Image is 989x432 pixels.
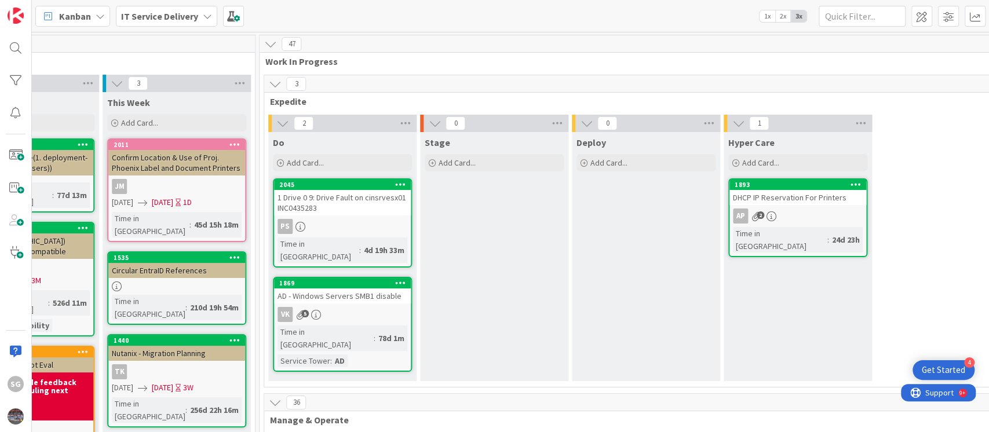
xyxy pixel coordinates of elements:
[576,137,606,148] span: Deploy
[274,278,411,288] div: 1869
[107,97,150,108] span: This Week
[760,10,775,22] span: 1x
[791,10,806,22] span: 3x
[108,140,245,175] div: 2011Confirm Location & Use of Proj. Phoenix Label and Document Printers
[446,116,465,130] span: 0
[274,190,411,215] div: 1 Drive 0 9: Drive Fault on cinsrvesx01 INC0435283
[14,319,52,332] div: Mobility
[964,357,975,368] div: 4
[274,219,411,234] div: PS
[108,335,245,346] div: 1440
[332,354,348,367] div: AD
[590,158,627,168] span: Add Card...
[24,2,53,16] span: Support
[54,189,90,202] div: 77d 13m
[425,137,450,148] span: Stage
[112,212,189,237] div: Time in [GEOGRAPHIC_DATA]
[374,332,375,345] span: :
[301,310,309,317] span: 5
[187,404,242,416] div: 256d 22h 16m
[273,178,412,268] a: 20451 Drive 0 9: Drive Fault on cinsrvesx01 INC0435283PSTime in [GEOGRAPHIC_DATA]:4d 19h 33m
[191,218,242,231] div: 45d 15h 18m
[274,278,411,303] div: 1869AD - Windows Servers SMB1 disable
[775,10,791,22] span: 2x
[52,189,54,202] span: :
[112,196,133,208] span: [DATE]
[735,181,866,189] div: 1893
[330,354,332,367] span: :
[286,77,306,91] span: 3
[439,158,476,168] span: Add Card...
[278,325,374,351] div: Time in [GEOGRAPHIC_DATA]
[757,211,764,219] span: 2
[274,180,411,190] div: 2045
[279,181,411,189] div: 2045
[274,307,411,322] div: VK
[375,332,407,345] div: 78d 1m
[749,116,769,130] span: 1
[279,279,411,287] div: 1869
[108,346,245,361] div: Nutanix - Migration Planning
[827,233,829,246] span: :
[278,354,330,367] div: Service Tower
[729,190,866,205] div: DHCP IP Reservation For Printers
[185,301,187,314] span: :
[107,138,246,242] a: 2011Confirm Location & Use of Proj. Phoenix Label and Document PrintersJM[DATE][DATE]1DTime in [G...
[48,296,50,309] span: :
[128,76,148,90] span: 3
[8,8,24,24] img: Visit kanbanzone.com
[282,37,301,51] span: 47
[729,208,866,224] div: AP
[121,118,158,128] span: Add Card...
[108,335,245,361] div: 1440Nutanix - Migration Planning
[8,408,24,424] img: avatar
[728,178,867,257] a: 1893DHCP IP Reservation For PrintersAPTime in [GEOGRAPHIC_DATA]:24d 23h
[597,116,617,130] span: 0
[108,263,245,278] div: Circular EntraID References
[274,180,411,215] div: 20451 Drive 0 9: Drive Fault on cinsrvesx01 INC0435283
[108,252,245,263] div: 1535
[152,196,173,208] span: [DATE]
[8,376,24,392] div: sg
[733,227,827,252] div: Time in [GEOGRAPHIC_DATA]
[183,196,192,208] div: 1D
[728,137,775,148] span: Hyper Care
[59,9,91,23] span: Kanban
[729,180,866,190] div: 1893
[114,141,245,149] div: 2011
[287,158,324,168] span: Add Card...
[108,364,245,379] div: TK
[913,360,975,380] div: Open Get Started checklist, remaining modules: 4
[742,158,779,168] span: Add Card...
[278,237,359,263] div: Time in [GEOGRAPHIC_DATA]
[107,251,246,325] a: 1535Circular EntraID ReferencesTime in [GEOGRAPHIC_DATA]:210d 19h 54m
[114,254,245,262] div: 1535
[274,288,411,303] div: AD - Windows Servers SMB1 disable
[112,179,127,194] div: JM
[273,277,412,372] a: 1869AD - Windows Servers SMB1 disableVKTime in [GEOGRAPHIC_DATA]:78d 1mService Tower:AD
[108,179,245,194] div: JM
[189,218,191,231] span: :
[922,364,965,376] div: Get Started
[185,404,187,416] span: :
[187,301,242,314] div: 210d 19h 54m
[152,382,173,394] span: [DATE]
[183,382,194,394] div: 3W
[273,137,284,148] span: Do
[829,233,863,246] div: 24d 23h
[50,296,90,309] div: 526d 11m
[278,307,293,322] div: VK
[107,334,246,427] a: 1440Nutanix - Migration PlanningTK[DATE][DATE]3WTime in [GEOGRAPHIC_DATA]:256d 22h 16m
[361,244,407,257] div: 4d 19h 33m
[112,382,133,394] span: [DATE]
[286,396,306,409] span: 36
[108,252,245,278] div: 1535Circular EntraID References
[278,219,293,234] div: PS
[31,274,41,287] div: 3M
[108,150,245,175] div: Confirm Location & Use of Proj. Phoenix Label and Document Printers
[819,6,906,27] input: Quick Filter...
[112,364,127,379] div: TK
[294,116,313,130] span: 2
[359,244,361,257] span: :
[59,5,64,14] div: 9+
